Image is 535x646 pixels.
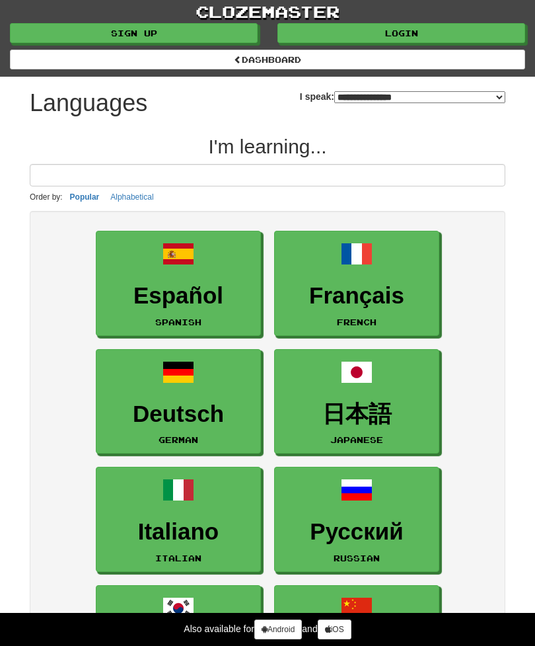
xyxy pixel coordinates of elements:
button: Popular [66,190,104,204]
small: Italian [155,553,201,563]
h3: Español [103,283,254,309]
h3: Русский [281,519,432,545]
a: EspañolSpanish [96,231,261,336]
a: iOS [318,620,351,639]
a: РусскийRussian [274,467,439,572]
small: German [159,435,198,444]
a: dashboard [10,50,525,69]
small: Order by: [30,192,63,202]
a: FrançaisFrench [274,231,439,336]
label: I speak: [300,90,505,103]
a: ItalianoItalian [96,467,261,572]
select: I speak: [334,91,505,103]
a: DeutschGerman [96,349,261,454]
h3: Français [281,283,432,309]
h2: I'm learning... [30,136,505,157]
small: Russian [334,553,380,563]
a: Android [254,620,302,639]
h3: Italiano [103,519,254,545]
a: 日本語Japanese [274,349,439,454]
a: Login [277,23,525,43]
small: French [337,317,376,327]
h3: 日本語 [281,401,432,427]
small: Spanish [155,317,201,327]
a: Sign up [10,23,258,43]
h1: Languages [30,90,147,116]
h3: Deutsch [103,401,254,427]
button: Alphabetical [106,190,157,204]
small: Japanese [330,435,383,444]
